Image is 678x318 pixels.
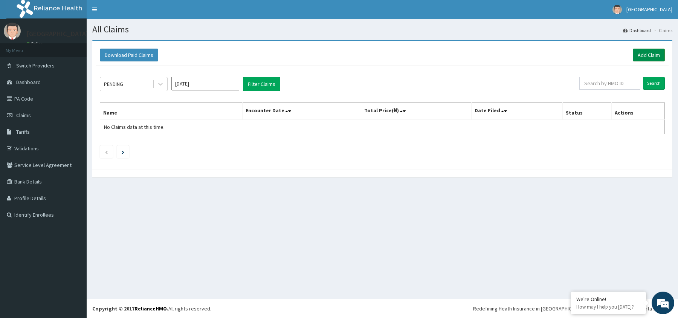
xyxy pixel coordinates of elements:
div: Chat with us now [39,42,127,52]
img: d_794563401_company_1708531726252_794563401 [14,38,31,57]
span: [GEOGRAPHIC_DATA] [626,6,672,13]
input: Select Month and Year [171,77,239,90]
a: RelianceHMO [134,305,167,312]
footer: All rights reserved. [87,299,678,318]
li: Claims [652,27,672,34]
h1: All Claims [92,24,672,34]
div: PENDING [104,80,123,88]
span: Switch Providers [16,62,55,69]
div: Minimize live chat window [124,4,142,22]
span: We're online! [44,95,104,171]
span: No Claims data at this time. [104,124,165,130]
a: Online [26,41,44,46]
input: Search [643,77,665,90]
span: Claims [16,112,31,119]
th: Total Price(₦) [361,103,471,120]
a: Add Claim [633,49,665,61]
th: Date Filed [471,103,562,120]
a: Previous page [105,148,108,155]
img: User Image [4,23,21,40]
span: Dashboard [16,79,41,86]
button: Filter Claims [243,77,280,91]
div: Redefining Heath Insurance in [GEOGRAPHIC_DATA] using Telemedicine and Data Science! [473,305,672,312]
th: Status [562,103,611,120]
th: Name [100,103,243,120]
p: How may I help you today? [576,304,640,310]
span: Tariffs [16,128,30,135]
input: Search by HMO ID [579,77,640,90]
img: User Image [612,5,622,14]
p: [GEOGRAPHIC_DATA] [26,31,89,37]
th: Actions [612,103,665,120]
div: We're Online! [576,296,640,303]
button: Download Paid Claims [100,49,158,61]
a: Next page [122,148,124,155]
strong: Copyright © 2017 . [92,305,168,312]
textarea: Type your message and hit 'Enter' [4,206,144,232]
a: Dashboard [623,27,651,34]
th: Encounter Date [242,103,361,120]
